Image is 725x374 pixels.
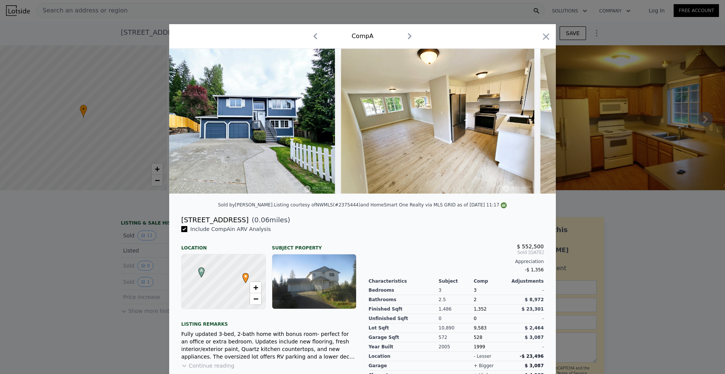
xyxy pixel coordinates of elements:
div: Subject [439,278,474,284]
span: -$ 23,496 [520,354,544,359]
div: • [241,273,245,277]
div: 572 [439,333,474,342]
div: Comp A [352,32,373,41]
span: $ 23,301 [521,306,544,312]
div: Garage Sqft [369,333,439,342]
div: - lesser [474,353,491,359]
div: Subject Property [272,239,356,251]
div: Appreciation [369,259,544,265]
div: 0 [439,314,474,323]
div: Location [181,239,266,251]
div: A [196,267,201,272]
div: Bedrooms [369,286,439,295]
div: Unfinished Sqft [369,314,439,323]
a: Zoom out [250,293,261,305]
div: - [509,314,544,323]
div: Listing courtesy of NWMLS (#2375444) and HomeSmart One Realty via MLS GRID as of [DATE] 11:17 [274,202,507,208]
span: -$ 1,356 [525,267,544,272]
div: garage [369,361,439,371]
div: Adjustments [509,278,544,284]
span: 3 [474,288,477,293]
div: Comp [474,278,509,284]
span: $ 552,500 [517,243,544,249]
div: Characteristics [369,278,439,284]
span: − [253,294,258,303]
span: 0.06 [255,216,270,224]
img: Property Img [169,49,335,194]
div: Lot Sqft [369,323,439,333]
div: [STREET_ADDRESS] [181,215,248,225]
div: Sold by [PERSON_NAME] . [218,202,274,208]
span: 9,583 [474,325,486,331]
span: Include Comp A in ARV Analysis [187,226,274,232]
div: 1,486 [439,305,474,314]
div: Finished Sqft [369,305,439,314]
div: Listing remarks [181,315,356,327]
span: A [196,267,207,274]
img: Property Img [341,49,534,194]
div: 2 [474,295,509,305]
span: 1,352 [474,306,486,312]
span: $ 3,087 [525,335,544,340]
span: 528 [474,335,482,340]
span: Sold [DATE] [369,249,544,255]
div: Bathrooms [369,295,439,305]
span: $ 8,972 [525,297,544,302]
span: 0 [474,316,477,321]
div: - [509,342,544,352]
img: NWMLS Logo [501,202,507,208]
div: 2.5 [439,295,474,305]
div: Fully updated 3-bed, 2-bath home with bonus room- perfect for an office or extra bedroom. Updates... [181,330,356,360]
div: Year Built [369,342,439,352]
span: $ 2,464 [525,325,544,331]
div: 2005 [439,342,474,352]
button: Continue reading [181,362,234,369]
div: location [369,352,439,361]
span: ( miles) [248,215,290,225]
span: + [253,283,258,292]
span: $ 3,087 [525,363,544,368]
div: - [509,286,544,295]
div: + bigger [474,363,494,369]
div: 3 [439,286,474,295]
div: 10,890 [439,323,474,333]
div: 1999 [474,342,509,352]
a: Zoom in [250,282,261,293]
span: • [241,271,251,282]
